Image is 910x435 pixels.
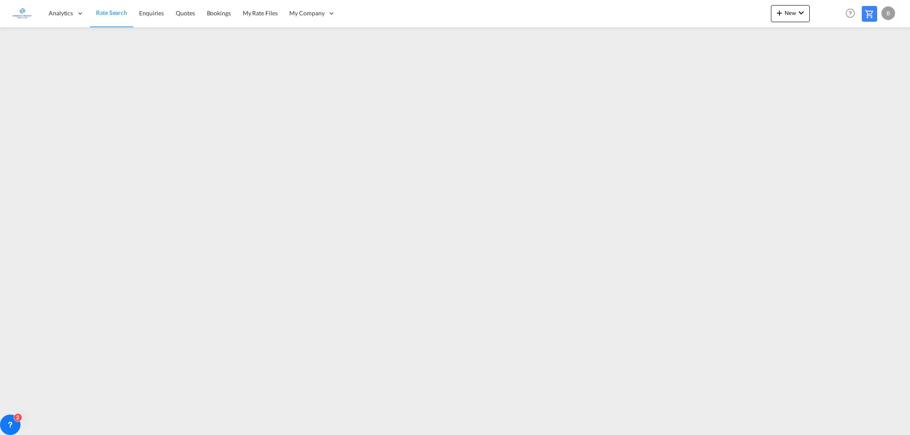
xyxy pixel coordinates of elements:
[843,6,858,20] span: Help
[774,9,806,16] span: New
[289,9,324,17] span: My Company
[243,9,278,17] span: My Rate Files
[13,4,32,23] img: e1326340b7c511ef854e8d6a806141ad.jpg
[771,5,810,22] button: icon-plus 400-fgNewicon-chevron-down
[881,6,895,20] div: B
[176,9,195,17] span: Quotes
[774,8,785,18] md-icon: icon-plus 400-fg
[96,9,127,16] span: Rate Search
[49,9,73,17] span: Analytics
[139,9,164,17] span: Enquiries
[843,6,862,21] div: Help
[207,9,231,17] span: Bookings
[796,8,806,18] md-icon: icon-chevron-down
